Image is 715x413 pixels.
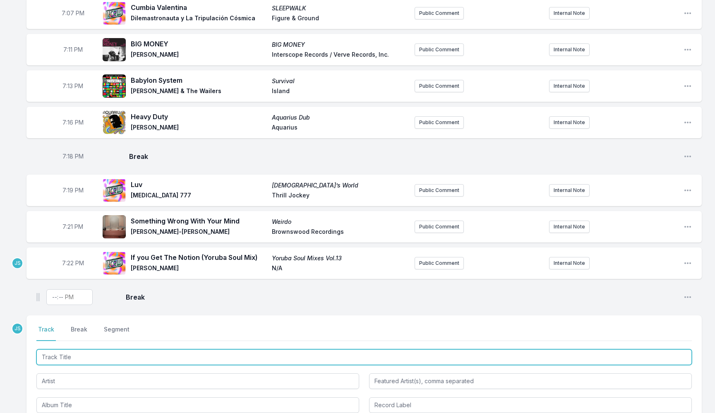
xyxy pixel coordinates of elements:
[63,46,83,54] span: Timestamp
[415,221,464,233] button: Public Comment
[103,2,126,25] img: SLEEPWALK
[131,191,267,201] span: [MEDICAL_DATA] 777
[549,80,590,92] button: Internal Note
[126,292,677,302] span: Break
[272,41,408,49] span: BIG MONEY
[129,151,677,161] span: Break
[131,228,267,238] span: [PERSON_NAME]‐[PERSON_NAME]
[131,75,267,85] span: Babylon System
[549,257,590,269] button: Internal Note
[684,186,692,194] button: Open playlist item options
[12,323,23,334] p: Jeremy Sole
[684,259,692,267] button: Open playlist item options
[131,50,267,60] span: [PERSON_NAME]
[684,118,692,127] button: Open playlist item options
[549,221,590,233] button: Internal Note
[131,264,267,274] span: [PERSON_NAME]
[131,14,267,24] span: Dilemastronauta y La Tripulación Cósmica
[549,7,590,19] button: Internal Note
[131,252,267,262] span: If you Get The Notion (Yoruba Soul Mix)
[272,113,408,122] span: Aquarius Dub
[369,373,692,389] input: Featured Artist(s), comma separated
[62,118,84,127] span: Timestamp
[36,325,56,341] button: Track
[549,116,590,129] button: Internal Note
[415,257,464,269] button: Public Comment
[272,77,408,85] span: Survival
[36,349,692,365] input: Track Title
[103,111,126,134] img: Aquarius Dub
[12,257,23,269] p: Jeremy Sole
[102,325,131,341] button: Segment
[131,123,267,133] span: [PERSON_NAME]
[103,252,126,275] img: Yoruba Soul Mixes Vol.13
[36,373,359,389] input: Artist
[62,186,84,194] span: Timestamp
[272,87,408,97] span: Island
[131,87,267,97] span: [PERSON_NAME] & The Wailers
[272,264,408,274] span: N/A
[103,215,126,238] img: Weirdo
[684,82,692,90] button: Open playlist item options
[103,179,126,202] img: God’s World
[272,181,408,190] span: [DEMOGRAPHIC_DATA]’s World
[415,116,464,129] button: Public Comment
[36,397,359,413] input: Album Title
[62,223,83,231] span: Timestamp
[272,228,408,238] span: Brownswood Recordings
[549,43,590,56] button: Internal Note
[62,9,84,17] span: Timestamp
[272,50,408,60] span: Interscope Records / Verve Records, Inc.
[549,184,590,197] button: Internal Note
[272,218,408,226] span: Weirdo
[272,4,408,12] span: SLEEPWALK
[131,39,267,49] span: BIG MONEY
[415,80,464,92] button: Public Comment
[272,191,408,201] span: Thrill Jockey
[131,112,267,122] span: Heavy Duty
[684,46,692,54] button: Open playlist item options
[684,293,692,301] button: Open playlist item options
[103,74,126,98] img: Survival
[62,152,84,161] span: Timestamp
[36,293,40,301] img: Drag Handle
[272,254,408,262] span: Yoruba Soul Mixes Vol.13
[46,289,93,305] input: Timestamp
[69,325,89,341] button: Break
[684,223,692,231] button: Open playlist item options
[684,152,692,161] button: Open playlist item options
[272,123,408,133] span: Aquarius
[415,184,464,197] button: Public Comment
[131,180,267,190] span: Luv
[62,259,84,267] span: Timestamp
[103,38,126,61] img: BIG MONEY
[272,14,408,24] span: Figure & Ground
[684,9,692,17] button: Open playlist item options
[62,82,83,90] span: Timestamp
[131,216,267,226] span: Something Wrong With Your Mind
[369,397,692,413] input: Record Label
[415,43,464,56] button: Public Comment
[131,2,267,12] span: Cumbia Valentina
[415,7,464,19] button: Public Comment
